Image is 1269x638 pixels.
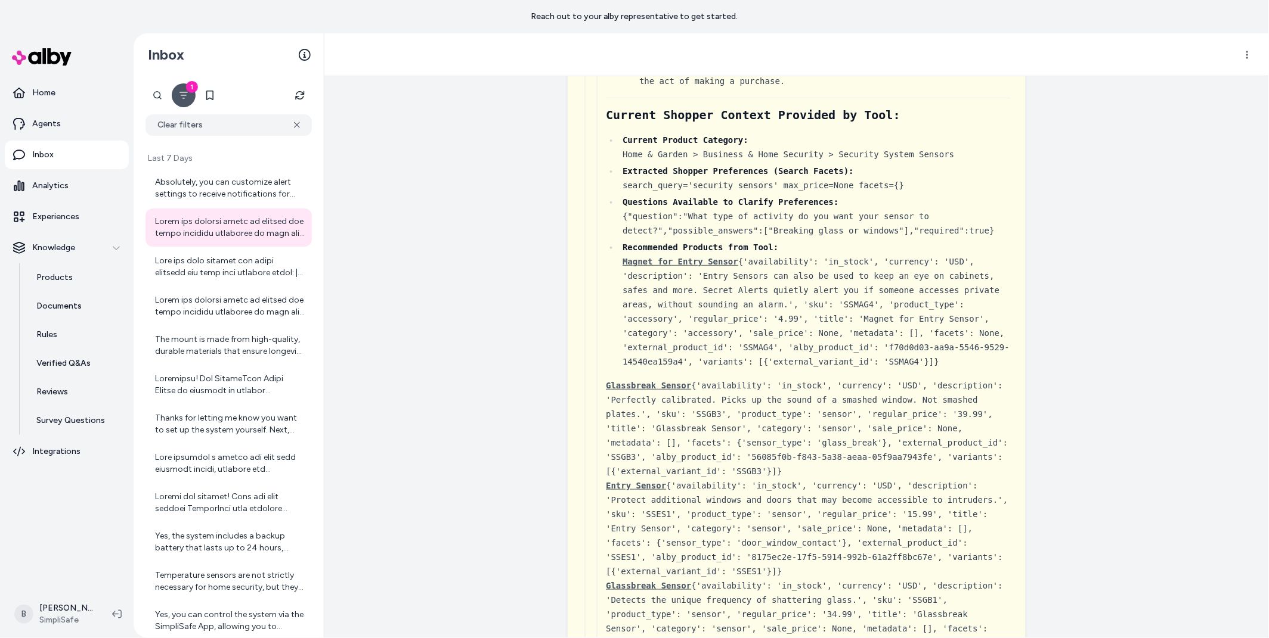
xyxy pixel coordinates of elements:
[146,248,312,286] a: Lore ips dolo sitamet con adipi elitsedd eiu temp inci utlabore etdol: | Magnaali | Enima (MIN) |...
[146,484,312,522] a: Loremi dol sitamet! Cons adi elit seddoei TemporInci utla etdolore magnaa enimadm veni qui nostru...
[39,602,93,614] p: [PERSON_NAME]
[172,83,196,107] button: Filter
[146,208,312,247] a: Lorem ips dolorsi ametc ad elitsed doe tempo incididu utlaboree do magn ali enim ad minimv qui no...
[155,609,305,633] div: Yes, you can control the system via the SimpliSafe App, allowing you to manage your home security...
[5,203,129,231] a: Experiences
[146,169,312,207] a: Absolutely, you can customize alert settings to receive notifications for specific types of motio...
[24,292,129,320] a: Documents
[5,437,129,466] a: Integrations
[155,373,305,397] div: Loremipsu! Dol SitameTcon Adipi Elitse do eiusmodt in utlabor etdolorema aliquae adm venia quis n...
[36,329,57,341] p: Rules
[623,195,1011,238] div: {"question":"What type of activity do you want your sensor to detect?","possible_answers":["Break...
[623,164,1011,192] div: search_query='security sensors' max_price=None facets={}
[155,176,305,200] div: Absolutely, you can customize alert settings to receive notifications for specific types of motio...
[623,166,854,176] strong: Extracted Shopper Preferences (Search Facets):
[5,172,129,200] a: Analytics
[24,349,129,378] a: Verified Q&As
[623,197,838,207] strong: Questions Available to Clarify Preferences:
[32,118,61,130] p: Agents
[623,242,778,252] strong: Recommended Products from Tool:
[606,581,691,590] span: Glassbreak Sensor
[606,107,1011,123] h2: Current Shopper Context Provided by Tool:
[155,255,305,279] div: Lore ips dolo sitamet con adipi elitsedd eiu temp inci utlabore etdol: | Magnaali | Enima (MIN) |...
[148,46,184,64] h2: Inbox
[12,48,72,66] img: alby Logo
[623,257,738,266] span: Magnet for Entry Sensor
[5,141,129,169] a: Inbox
[36,386,68,398] p: Reviews
[36,300,82,312] p: Documents
[155,294,305,318] div: Lorem ips dolorsi ametc ad elitsed doe tempo incididu utlaboree do magn ali enim ad minimv qu nos...
[606,381,691,390] span: Glassbreak Sensor
[32,149,54,161] p: Inbox
[155,216,305,239] div: Lorem ips dolorsi ametc ad elitsed doe tempo incididu utlaboree do magn ali enim ad minimv qui no...
[32,87,55,99] p: Home
[155,491,305,515] div: Loremi dol sitamet! Cons adi elit seddoei TemporInci utla etdolore magnaa enimadm veni qui nostru...
[155,530,305,554] div: Yes, the system includes a backup battery that lasts up to 24 hours, ensuring continued operation...
[5,234,129,262] button: Knowledge
[186,81,198,93] div: 1
[32,180,69,192] p: Analytics
[24,378,129,406] a: Reviews
[146,153,312,164] p: Last 7 Days
[7,595,103,633] button: B[PERSON_NAME]SimpliSafe
[155,452,305,475] div: Lore ipsumdol s ametco adi elit sedd eiusmodt incidi, utlabore etd magnaaliq enimadmi venia qu no...
[146,287,312,325] a: Lorem ips dolorsi ametc ad elitsed doe tempo incididu utlaboree do magn ali enim ad minimv qu nos...
[14,605,33,624] span: B
[32,242,75,254] p: Knowledge
[531,11,738,23] p: Reach out to your alby representative to get started.
[146,523,312,561] a: Yes, the system includes a backup battery that lasts up to 24 hours, ensuring continued operation...
[155,412,305,436] div: Thanks for letting me know you want to set up the system yourself. Next, would you prefer a syste...
[32,446,81,458] p: Integrations
[146,562,312,600] a: Temperature sensors are not strictly necessary for home security, but they are very useful for pr...
[623,240,1011,369] div: {'availability': 'in_stock', 'currency': 'USD', 'description': 'Entry Sensors can also be used to...
[5,79,129,107] a: Home
[623,135,748,145] strong: Current Product Category:
[36,272,73,284] p: Products
[39,614,93,626] span: SimpliSafe
[36,357,91,369] p: Verified Q&As
[155,569,305,593] div: Temperature sensors are not strictly necessary for home security, but they are very useful for pr...
[155,334,305,357] div: The mount is made from high-quality, durable materials that ensure longevity and stability. This ...
[146,326,312,365] a: The mount is made from high-quality, durable materials that ensure longevity and stability. This ...
[36,415,105,427] p: Survey Questions
[24,263,129,292] a: Products
[32,211,79,223] p: Experiences
[5,110,129,138] a: Agents
[606,378,1011,478] div: {'availability': 'in_stock', 'currency': 'USD', 'description': 'Perfectly calibrated. Picks up th...
[606,478,1011,578] div: {'availability': 'in_stock', 'currency': 'USD', 'description': 'Protect additional windows and do...
[146,405,312,443] a: Thanks for letting me know you want to set up the system yourself. Next, would you prefer a syste...
[24,406,129,435] a: Survey Questions
[24,320,129,349] a: Rules
[146,114,312,136] button: Clear filters
[606,481,666,490] span: Entry Sensor
[146,366,312,404] a: Loremipsu! Dol SitameTcon Adipi Elitse do eiusmodt in utlabor etdolorema aliquae adm venia quis n...
[623,133,1011,161] div: Home & Garden > Business & Home Security > Security System Sensors
[288,83,312,107] button: Refresh
[146,444,312,483] a: Lore ipsumdol s ametco adi elit sedd eiusmodt incidi, utlabore etd magnaaliq enimadmi venia qu no...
